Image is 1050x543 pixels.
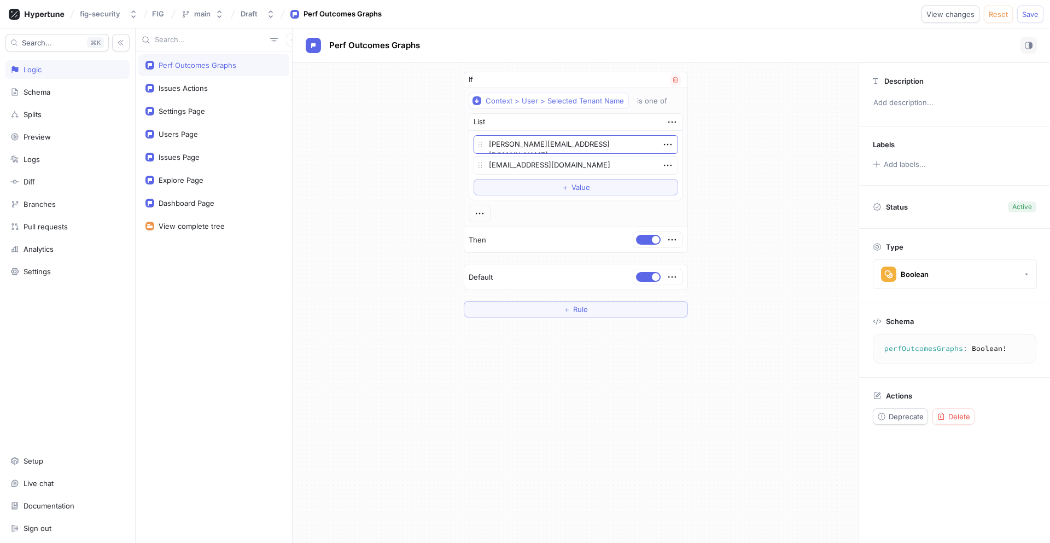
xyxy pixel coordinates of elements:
div: Perf Outcomes Graphs [159,61,236,70]
div: Schema [24,88,50,96]
button: Search...K [5,34,109,51]
button: Boolean [873,259,1037,289]
button: Delete [932,408,975,425]
button: Deprecate [873,408,928,425]
div: Active [1012,202,1032,212]
textarea: [PERSON_NAME][EMAIL_ADDRESS][DOMAIN_NAME] [474,135,678,154]
div: Analytics [24,245,54,253]
div: Preview [24,132,51,141]
p: Default [469,272,493,283]
span: Deprecate [889,413,924,420]
span: ＋ [562,184,569,190]
span: ＋ [563,306,570,313]
button: Draft [236,5,279,23]
div: Logs [24,155,40,164]
div: Boolean [901,270,929,279]
div: is one of [637,96,667,106]
div: Dashboard Page [159,199,214,207]
button: Reset [984,5,1013,23]
button: Add labels... [869,157,929,171]
button: fig-security [75,5,142,23]
div: View complete tree [159,222,225,230]
p: Type [886,242,903,251]
input: Search... [155,34,266,45]
p: Status [886,199,908,215]
div: main [194,9,211,19]
p: Description [884,77,924,85]
button: ＋Rule [464,301,688,317]
div: Draft [241,9,258,19]
p: Add description... [868,94,1041,112]
textarea: [EMAIL_ADDRESS][DOMAIN_NAME] [474,156,678,175]
div: Pull requests [24,222,68,231]
p: Actions [886,391,912,400]
button: View changes [921,5,979,23]
div: Live chat [24,479,54,488]
span: Value [571,184,590,190]
div: List [474,117,485,128]
div: Logic [24,65,42,74]
div: Sign out [24,524,51,533]
span: Search... [22,39,52,46]
a: Documentation [5,496,130,515]
span: FIG [152,10,164,18]
p: If [469,74,473,85]
p: Schema [886,317,914,326]
button: main [177,5,228,23]
span: Save [1022,11,1039,18]
div: fig-security [80,9,120,19]
button: is one of [632,93,683,109]
div: Settings Page [159,107,205,115]
span: Perf Outcomes Graphs [329,41,420,50]
div: Explore Page [159,176,203,184]
p: Then [469,235,486,246]
div: Setup [24,457,43,465]
div: Splits [24,110,42,119]
div: Issues Page [159,153,200,161]
span: View changes [926,11,975,18]
button: Context > User > Selected Tenant Name [469,93,629,109]
div: Issues Actions [159,84,208,93]
div: Settings [24,267,51,276]
textarea: perfOutcomesGraphs: Boolean! [878,339,1031,359]
div: Perf Outcomes Graphs [304,9,382,20]
button: Save [1017,5,1043,23]
div: Users Page [159,130,198,138]
span: Reset [989,11,1008,18]
div: Diff [24,177,35,186]
div: Documentation [24,501,74,510]
span: Delete [948,413,970,420]
div: K [87,37,104,48]
span: Rule [573,306,588,313]
p: Labels [873,140,895,149]
div: Branches [24,200,56,209]
div: Context > User > Selected Tenant Name [486,96,624,106]
button: ＋Value [474,179,678,195]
